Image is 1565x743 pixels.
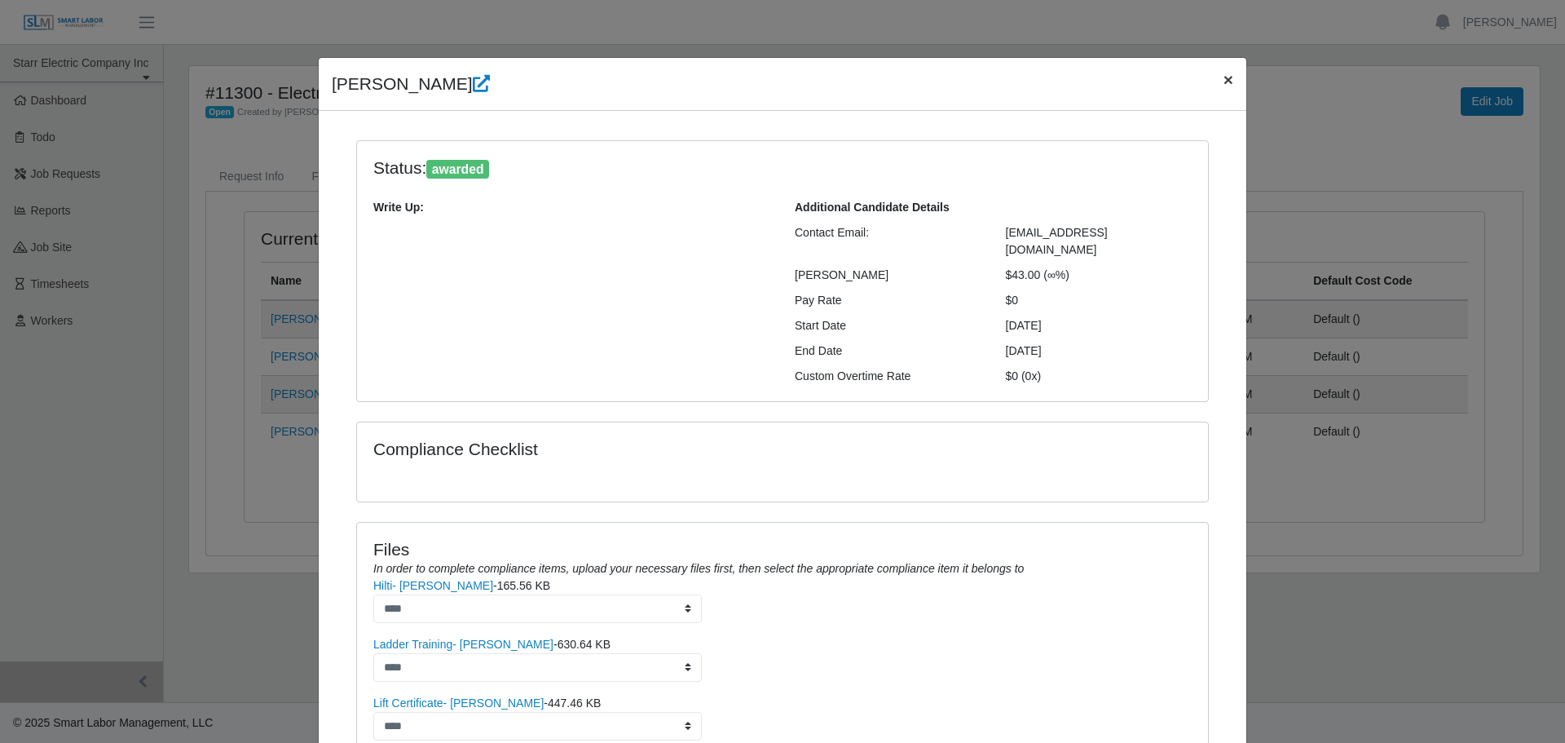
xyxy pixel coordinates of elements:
span: awarded [426,160,489,179]
b: Additional Candidate Details [795,201,950,214]
span: $0 (0x) [1006,369,1042,383]
button: Close [1210,58,1246,101]
div: [PERSON_NAME] [782,267,994,284]
a: Lift Certificate- [PERSON_NAME] [373,697,544,710]
li: - [373,695,1192,741]
h4: Status: [373,157,981,179]
h4: Compliance Checklist [373,439,910,459]
div: $43.00 (∞%) [994,267,1205,284]
span: 447.46 KB [548,697,601,710]
li: - [373,636,1192,682]
h4: Files [373,539,1192,559]
div: Custom Overtime Rate [782,368,994,385]
i: In order to complete compliance items, upload your necessary files first, then select the appropr... [373,562,1024,575]
span: [EMAIL_ADDRESS][DOMAIN_NAME] [1006,226,1108,256]
span: 165.56 KB [497,579,550,592]
span: × [1223,70,1233,89]
div: Pay Rate [782,292,994,309]
div: [DATE] [994,317,1205,334]
span: 630.64 KB [558,638,611,651]
span: [DATE] [1006,344,1042,357]
a: Ladder Training- [PERSON_NAME] [373,638,553,651]
h4: [PERSON_NAME] [332,71,490,97]
div: $0 [994,292,1205,309]
a: Hilti- [PERSON_NAME] [373,579,493,592]
div: Contact Email: [782,224,994,259]
div: End Date [782,343,994,360]
li: - [373,577,1192,623]
div: Start Date [782,317,994,334]
b: Write Up: [373,201,424,214]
